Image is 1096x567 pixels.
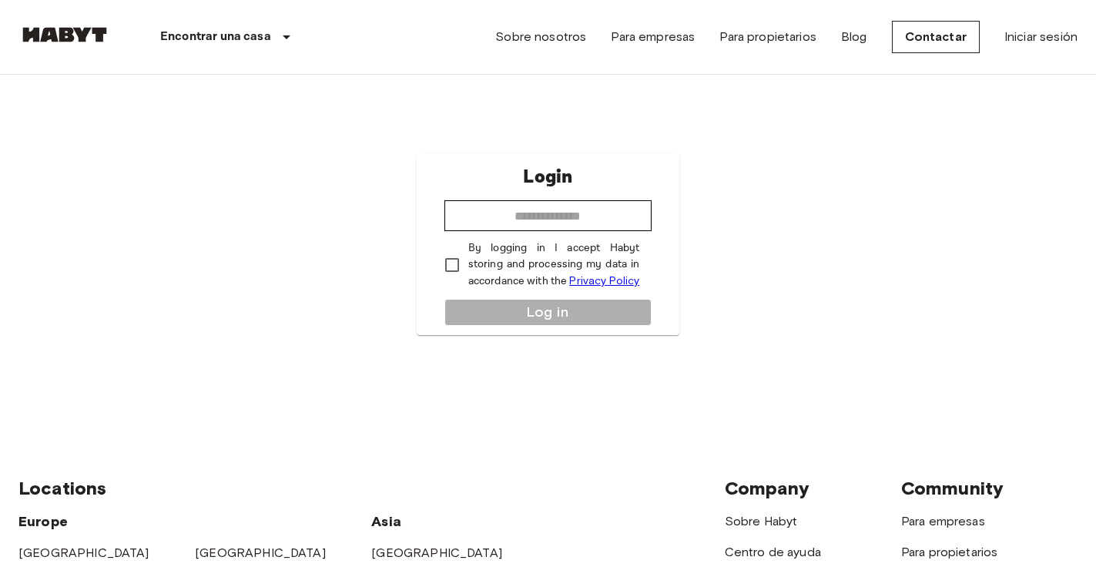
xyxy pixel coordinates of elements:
a: Blog [841,28,867,46]
a: [GEOGRAPHIC_DATA] [18,545,149,560]
a: Centro de ayuda [725,545,821,559]
a: Para empresas [611,28,695,46]
span: Company [725,477,809,499]
p: By logging in I accept Habyt storing and processing my data in accordance with the [468,240,640,290]
span: Asia [371,513,401,530]
a: Sobre nosotros [495,28,586,46]
span: Europe [18,513,68,530]
span: Community [901,477,1004,499]
a: Para empresas [901,514,985,528]
a: Iniciar sesión [1004,28,1078,46]
a: Para propietarios [719,28,816,46]
span: Locations [18,477,106,499]
img: Habyt [18,27,111,42]
a: [GEOGRAPHIC_DATA] [371,545,502,560]
a: [GEOGRAPHIC_DATA] [195,545,326,560]
a: Privacy Policy [569,274,639,287]
p: Login [523,163,572,191]
a: Contactar [892,21,980,53]
p: Encontrar una casa [160,28,271,46]
a: Para propietarios [901,545,998,559]
a: Sobre Habyt [725,514,798,528]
